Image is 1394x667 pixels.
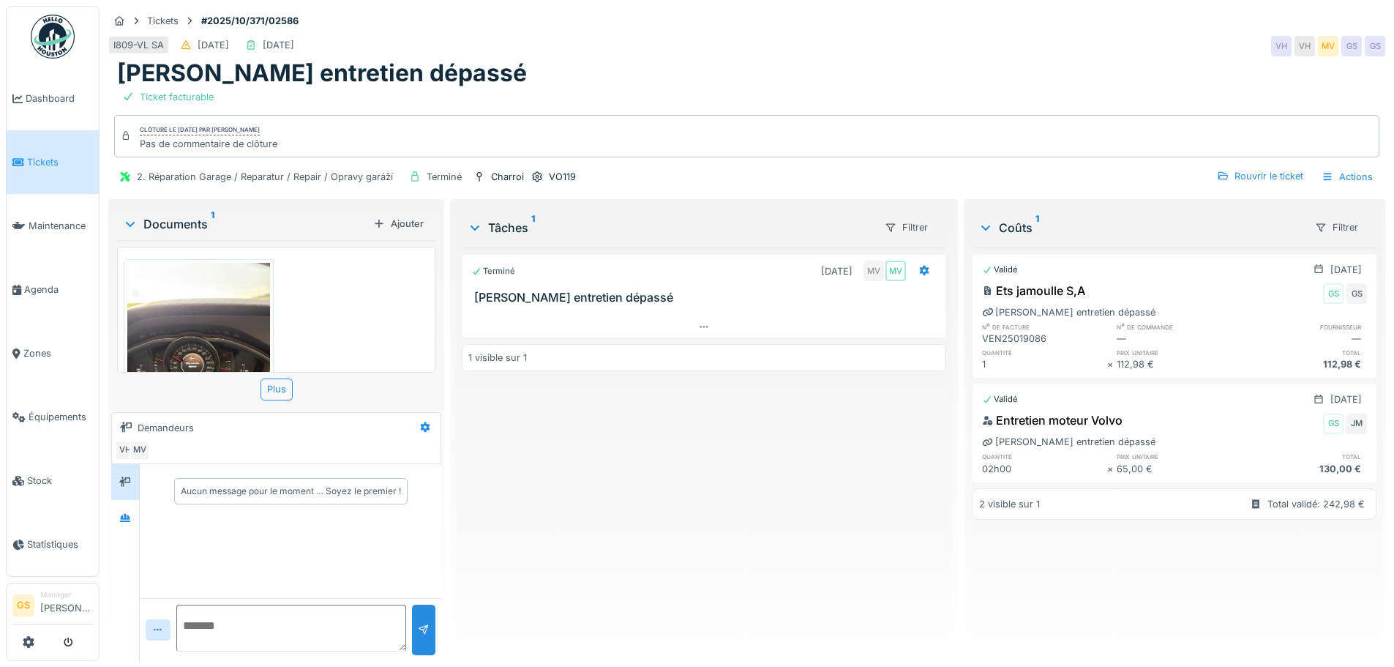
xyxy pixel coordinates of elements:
div: GS [1341,36,1362,56]
div: GS [1323,414,1344,434]
div: Pas de commentaire de clôture [140,137,277,151]
a: Dashboard [7,67,99,130]
a: Tickets [7,130,99,194]
img: Badge_color-CXgf-gQk.svg [31,15,75,59]
div: 1 visible sur 1 [468,351,527,365]
img: eop5eh35vmhpgbvk47m058rg1x1q [127,263,270,452]
div: GS [1346,283,1367,304]
div: [DATE] [1330,263,1362,277]
div: Clôturé le [DATE] par [PERSON_NAME] [140,125,260,135]
div: Filtrer [878,217,934,238]
div: Ets jamoulle S,A [982,282,1085,299]
div: 112,98 € [1242,357,1367,371]
div: VH [115,440,135,461]
div: Entretien moteur Volvo [982,411,1123,429]
sup: 1 [211,215,214,233]
h6: prix unitaire [1117,452,1242,461]
div: GS [1365,36,1385,56]
div: Rouvrir le ticket [1211,166,1309,186]
div: VH [1271,36,1292,56]
div: Coûts [978,219,1303,236]
div: MV [863,261,884,281]
h1: [PERSON_NAME] entretien dépassé [117,59,527,87]
div: Terminé [427,170,462,184]
a: Stock [7,449,99,513]
div: [DATE] [821,264,852,278]
div: [DATE] [1330,392,1362,406]
sup: 1 [1035,219,1039,236]
strong: #2025/10/371/02586 [195,14,304,28]
h6: n° de facture [982,322,1107,332]
li: GS [12,595,34,616]
span: Équipements [29,410,93,424]
div: × [1107,357,1117,371]
div: [PERSON_NAME] entretien dépassé [982,435,1155,449]
div: 65,00 € [1117,462,1242,476]
div: — [1117,332,1242,346]
span: Tickets [27,155,93,169]
div: Validé [982,264,1018,276]
div: [DATE] [198,38,229,52]
div: Tickets [147,14,179,28]
div: VH [1294,36,1315,56]
div: 112,98 € [1117,357,1242,371]
a: Maintenance [7,194,99,258]
h3: [PERSON_NAME] entretien dépassé [474,291,939,305]
span: Maintenance [29,219,93,233]
div: I809-VL SA [113,38,164,52]
div: Documents [123,215,367,233]
h6: prix unitaire [1117,348,1242,357]
div: 02h00 [982,462,1107,476]
div: [DATE] [263,38,294,52]
div: Ticket facturable [140,90,214,104]
div: Plus [261,379,293,400]
h6: quantité [982,348,1107,357]
div: — [1242,332,1367,346]
div: Tâches [468,219,872,236]
div: JM [1346,414,1367,434]
div: MV [130,440,150,461]
h6: n° de commande [1117,322,1242,332]
sup: 1 [531,219,535,236]
div: Aucun message pour le moment … Soyez le premier ! [181,485,401,498]
a: GS Manager[PERSON_NAME] [12,589,93,625]
span: Zones [23,346,93,360]
div: 2. Réparation Garage / Reparatur / Repair / Opravy garáží [137,170,393,184]
a: Statistiques [7,513,99,576]
span: Dashboard [26,92,93,105]
span: Agenda [24,283,93,297]
h6: quantité [982,452,1107,461]
span: Statistiques [27,537,93,551]
div: MV [885,261,906,281]
div: Charroi [491,170,524,184]
a: Équipements [7,385,99,449]
div: 2 visible sur 1 [979,497,1040,511]
div: 130,00 € [1242,462,1367,476]
div: MV [1318,36,1338,56]
div: × [1107,462,1117,476]
div: 1 [982,357,1107,371]
a: Zones [7,321,99,385]
div: Filtrer [1308,217,1365,238]
div: VO119 [549,170,576,184]
h6: total [1242,452,1367,461]
div: Ajouter [367,214,430,234]
div: Validé [982,393,1018,406]
h6: total [1242,348,1367,357]
div: Terminé [471,265,515,277]
a: Agenda [7,258,99,321]
div: Total validé: 242,98 € [1267,497,1365,511]
li: [PERSON_NAME] [40,589,93,621]
div: Demandeurs [138,421,194,435]
div: Manager [40,589,93,600]
h6: fournisseur [1242,322,1367,332]
div: Actions [1315,166,1379,187]
span: Stock [27,474,93,488]
div: VEN25019086 [982,332,1107,346]
div: [PERSON_NAME] entretien dépassé [982,305,1155,319]
div: GS [1323,283,1344,304]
